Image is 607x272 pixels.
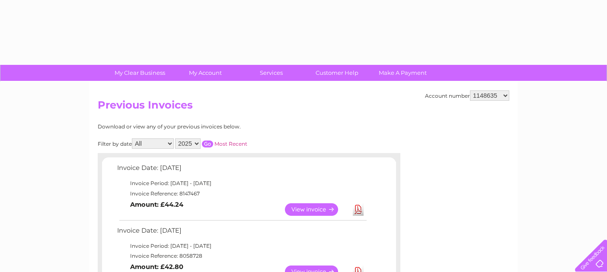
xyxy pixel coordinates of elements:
td: Invoice Date: [DATE] [115,162,368,178]
b: Amount: £42.80 [130,263,183,271]
h2: Previous Invoices [98,99,509,115]
b: Amount: £44.24 [130,201,183,208]
td: Invoice Reference: 8058728 [115,251,368,261]
td: Invoice Period: [DATE] - [DATE] [115,178,368,189]
a: View [285,203,348,216]
a: Services [236,65,307,81]
div: Account number [425,90,509,101]
td: Invoice Reference: 8147467 [115,189,368,199]
a: Make A Payment [367,65,438,81]
a: Most Recent [214,141,247,147]
td: Invoice Date: [DATE] [115,225,368,241]
div: Filter by date [98,138,325,149]
td: Invoice Period: [DATE] - [DATE] [115,241,368,251]
a: My Account [170,65,241,81]
a: Download [353,203,364,216]
a: Customer Help [301,65,373,81]
div: Download or view any of your previous invoices below. [98,124,325,130]
a: My Clear Business [104,65,176,81]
